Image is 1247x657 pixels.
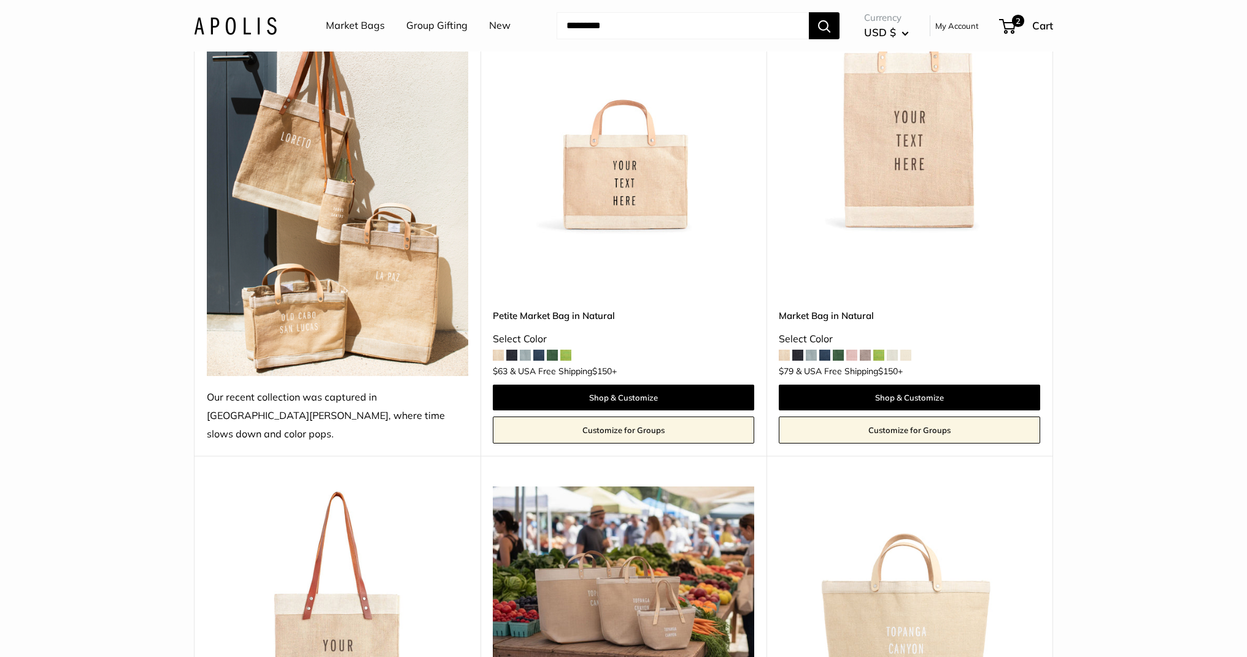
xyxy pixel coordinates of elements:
input: Search... [557,12,809,39]
div: Select Color [493,330,754,348]
span: 2 [1012,15,1024,27]
span: USD $ [864,26,896,39]
a: My Account [935,18,979,33]
span: & USA Free Shipping + [510,367,617,375]
button: Search [809,12,840,39]
span: $150 [592,366,612,377]
img: Apolis [194,17,277,34]
a: New [489,17,511,35]
a: Group Gifting [406,17,468,35]
span: $150 [878,366,898,377]
a: Customize for Groups [493,417,754,444]
span: $79 [779,366,793,377]
a: Market Bag in Natural [779,309,1040,323]
a: Market Bags [326,17,385,35]
a: Shop & Customize [779,385,1040,410]
div: Our recent collection was captured in [GEOGRAPHIC_DATA][PERSON_NAME], where time slows down and c... [207,388,468,444]
span: $63 [493,366,508,377]
a: Petite Market Bag in Natural [493,309,754,323]
button: USD $ [864,23,909,42]
span: Cart [1032,19,1053,32]
a: 2 Cart [1000,16,1053,36]
a: Customize for Groups [779,417,1040,444]
div: Select Color [779,330,1040,348]
span: Currency [864,9,909,26]
span: & USA Free Shipping + [796,367,903,375]
a: Shop & Customize [493,385,754,410]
